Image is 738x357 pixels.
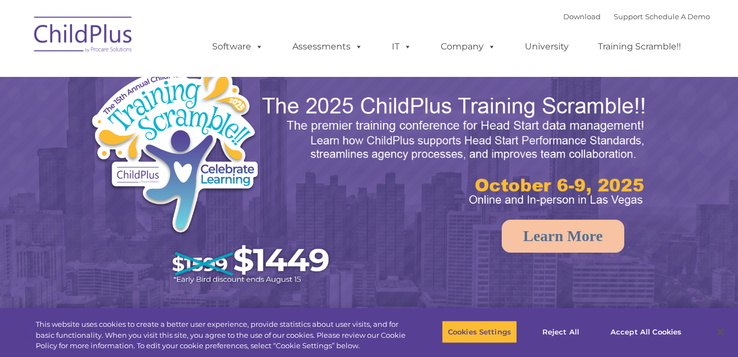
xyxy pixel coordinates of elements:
a: Support [614,12,643,21]
a: Training Scramble!! [587,36,692,58]
a: Assessments [281,36,374,58]
a: University [514,36,580,58]
a: Schedule A Demo [645,12,710,21]
a: Download [563,12,601,21]
button: Cookies Settings [442,320,517,343]
a: Learn More [502,220,624,253]
button: Close [708,320,733,344]
div: This website uses cookies to create a better user experience, provide statistics about user visit... [36,319,406,352]
img: ChildPlus by Procare Solutions [29,9,138,64]
a: Software [201,36,274,58]
button: Accept All Cookies [604,320,687,343]
a: Company [430,36,507,58]
a: IT [381,36,423,58]
button: Reject All [526,320,595,343]
font: | [563,12,710,21]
